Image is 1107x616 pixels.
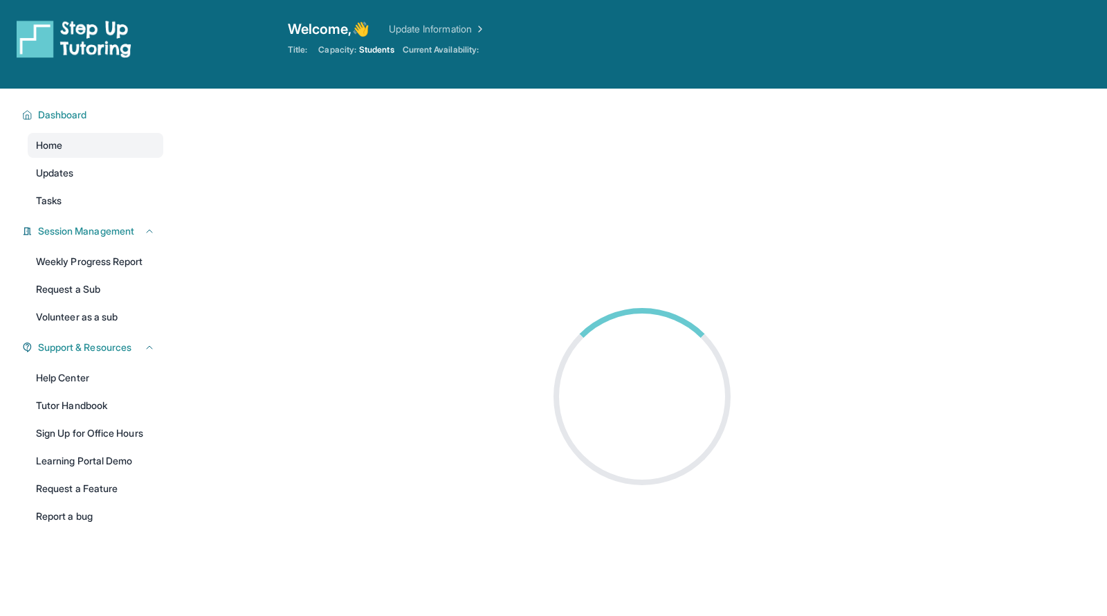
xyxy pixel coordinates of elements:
a: Report a bug [28,504,163,529]
a: Tasks [28,188,163,213]
button: Session Management [33,224,155,238]
a: Help Center [28,365,163,390]
span: Title: [288,44,307,55]
a: Volunteer as a sub [28,305,163,329]
a: Update Information [389,22,486,36]
a: Updates [28,161,163,185]
a: Tutor Handbook [28,393,163,418]
span: Students [359,44,394,55]
button: Dashboard [33,108,155,122]
button: Support & Resources [33,341,155,354]
a: Home [28,133,163,158]
span: Welcome, 👋 [288,19,369,39]
img: logo [17,19,131,58]
span: Updates [36,166,74,180]
a: Learning Portal Demo [28,449,163,473]
a: Weekly Progress Report [28,249,163,274]
span: Current Availability: [403,44,479,55]
span: Home [36,138,62,152]
span: Session Management [38,224,134,238]
span: Tasks [36,194,62,208]
a: Request a Feature [28,476,163,501]
a: Request a Sub [28,277,163,302]
span: Capacity: [318,44,356,55]
span: Dashboard [38,108,87,122]
img: Chevron Right [472,22,486,36]
a: Sign Up for Office Hours [28,421,163,446]
span: Support & Resources [38,341,131,354]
